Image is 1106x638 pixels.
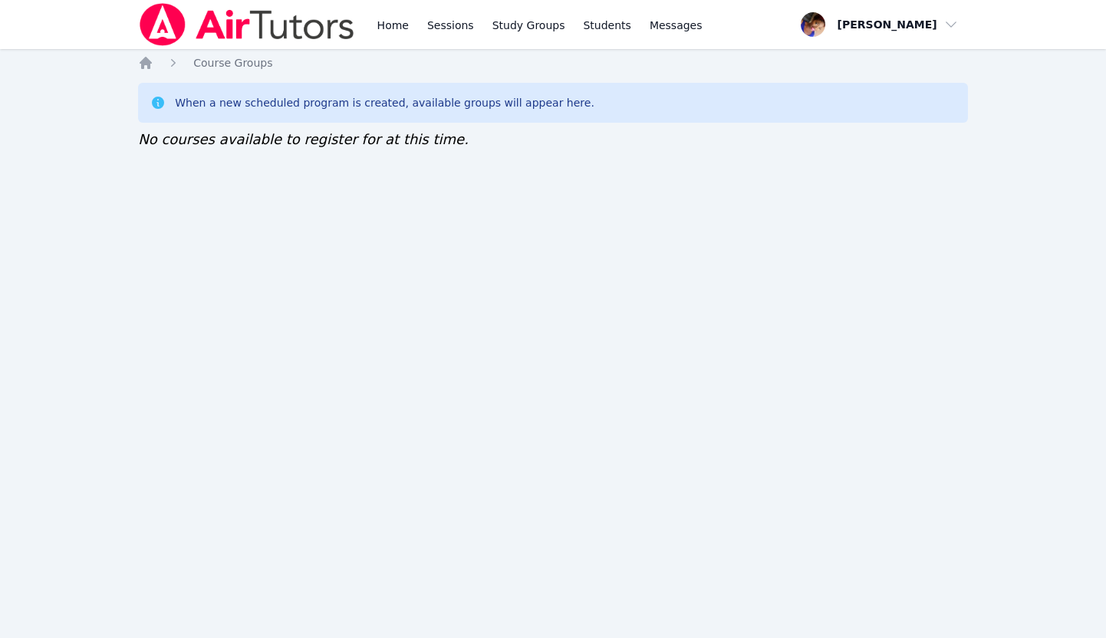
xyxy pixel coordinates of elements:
span: No courses available to register for at this time. [138,131,469,147]
div: When a new scheduled program is created, available groups will appear here. [175,95,594,110]
nav: Breadcrumb [138,55,968,71]
a: Course Groups [193,55,272,71]
span: Messages [650,18,703,33]
span: Course Groups [193,57,272,69]
img: Air Tutors [138,3,355,46]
